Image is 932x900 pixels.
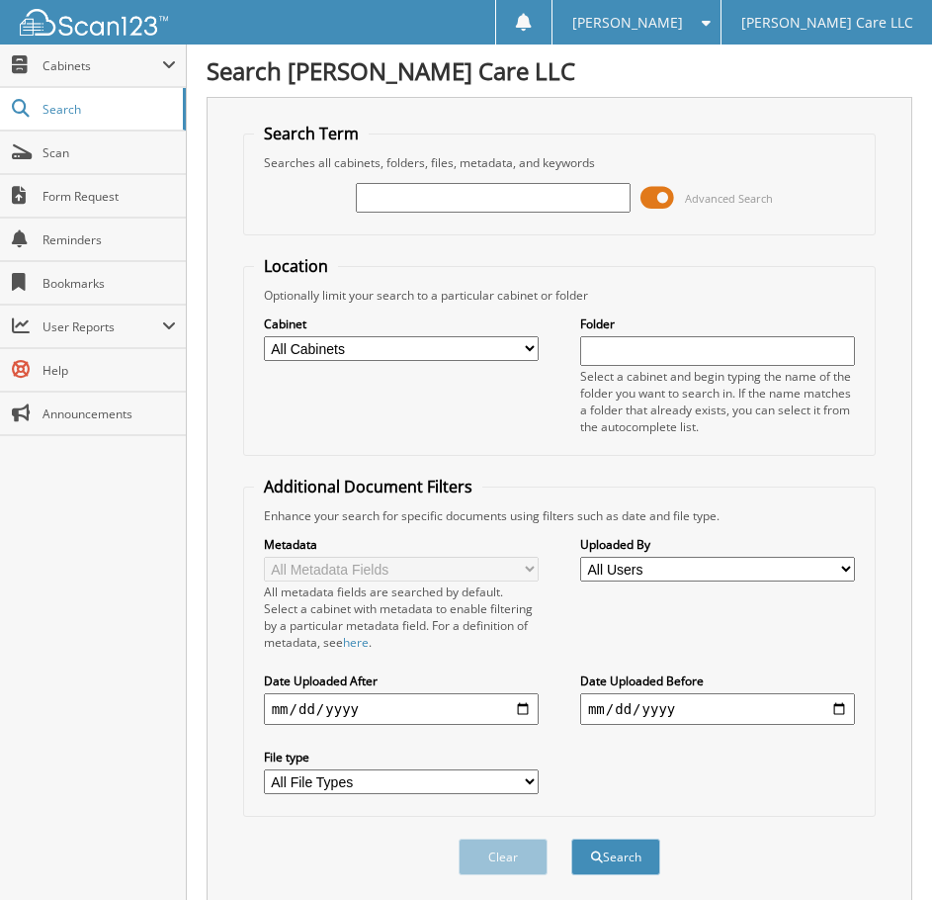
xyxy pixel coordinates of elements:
div: All metadata fields are searched by default. Select a cabinet with metadata to enable filtering b... [264,584,539,651]
h1: Search [PERSON_NAME] Care LLC [207,54,912,87]
span: [PERSON_NAME] [572,17,683,29]
div: Enhance your search for specific documents using filters such as date and file type. [254,507,866,524]
span: Form Request [42,188,176,205]
legend: Location [254,255,338,277]
input: start [264,693,539,725]
span: Announcements [42,405,176,422]
label: Metadata [264,536,539,553]
label: Date Uploaded Before [580,673,855,689]
label: File type [264,749,539,765]
div: Searches all cabinets, folders, files, metadata, and keywords [254,154,866,171]
div: Select a cabinet and begin typing the name of the folder you want to search in. If the name match... [580,368,855,435]
span: Scan [42,144,176,161]
span: Advanced Search [685,191,773,206]
a: here [343,634,369,651]
div: Optionally limit your search to a particular cabinet or folder [254,287,866,304]
span: Reminders [42,231,176,248]
span: Help [42,362,176,379]
label: Folder [580,315,855,332]
label: Cabinet [264,315,539,332]
input: end [580,693,855,725]
legend: Additional Document Filters [254,476,482,497]
legend: Search Term [254,123,369,144]
span: [PERSON_NAME] Care LLC [741,17,913,29]
button: Search [571,839,660,875]
label: Uploaded By [580,536,855,553]
img: scan123-logo-white.svg [20,9,168,36]
span: User Reports [42,318,162,335]
span: Cabinets [42,57,162,74]
label: Date Uploaded After [264,673,539,689]
span: Bookmarks [42,275,176,292]
span: Search [42,101,173,118]
button: Clear [459,839,548,875]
